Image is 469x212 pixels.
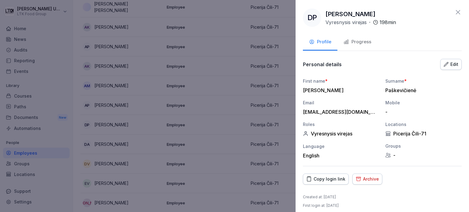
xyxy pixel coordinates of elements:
div: Picerija Čili-71 [385,131,462,137]
div: [EMAIL_ADDRESS][DOMAIN_NAME] [303,109,376,115]
div: DP [303,9,321,27]
p: First login at : [DATE] [303,203,339,208]
p: 198 min [380,19,396,26]
button: Progress [337,34,377,51]
div: Copy login link [306,176,345,182]
button: Copy login link [303,174,349,185]
div: Paškevičienė [385,87,459,93]
p: Created at : [DATE] [303,194,336,200]
div: Progress [344,38,371,45]
button: Profile [303,34,337,51]
div: Mobile [385,99,462,106]
p: Vyresnysis virejas [325,19,367,26]
div: Roles [303,121,379,128]
div: Groups [385,143,462,149]
div: First name [303,78,379,84]
div: Surname [385,78,462,84]
p: [PERSON_NAME] [325,9,376,19]
div: English [303,153,379,159]
div: Vyresnysis virejas [303,131,379,137]
div: Archive [356,176,379,182]
div: [PERSON_NAME] [303,87,376,93]
button: Edit [440,59,462,70]
div: Email [303,99,379,106]
button: Archive [352,174,382,185]
p: Personal details [303,61,342,67]
div: - [385,152,462,158]
div: - [385,109,459,115]
div: Profile [309,38,331,45]
div: · [325,19,396,26]
div: Edit [444,61,458,68]
div: Language [303,143,379,149]
div: Locations [385,121,462,128]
